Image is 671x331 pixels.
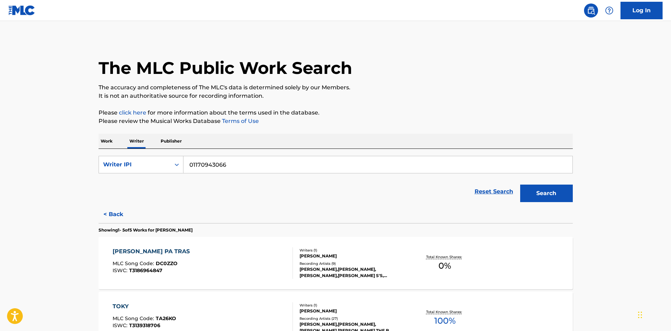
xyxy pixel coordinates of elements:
[636,297,671,331] iframe: Chat Widget
[113,302,176,311] div: TOKY
[438,260,451,272] span: 0 %
[426,309,464,315] p: Total Known Shares:
[8,5,35,15] img: MLC Logo
[99,92,573,100] p: It is not an authoritative source for recording information.
[156,315,176,322] span: TA26KO
[620,2,663,19] a: Log In
[159,134,184,149] p: Publisher
[129,322,160,329] span: T3139318706
[99,134,115,149] p: Work
[300,261,405,266] div: Recording Artists ( 9 )
[300,316,405,321] div: Recording Artists ( 27 )
[584,4,598,18] a: Public Search
[156,260,177,267] span: DC0ZZO
[127,134,146,149] p: Writer
[638,304,642,325] div: Arrastrar
[221,118,259,124] a: Terms of Use
[113,315,156,322] span: MLC Song Code :
[520,185,573,202] button: Search
[602,4,616,18] div: Help
[113,247,193,256] div: [PERSON_NAME] PA TRAS
[99,156,573,206] form: Search Form
[471,184,517,199] a: Reset Search
[426,254,464,260] p: Total Known Shares:
[605,6,613,15] img: help
[300,248,405,253] div: Writers ( 1 )
[434,315,456,327] span: 100 %
[636,297,671,331] div: Widget de chat
[99,227,193,233] p: Showing 1 - 5 of 5 Works for [PERSON_NAME]
[113,322,129,329] span: ISWC :
[99,57,352,78] h1: The MLC Public Work Search
[99,117,573,125] p: Please review the Musical Works Database
[300,253,405,259] div: [PERSON_NAME]
[119,109,146,116] a: click here
[113,267,129,274] span: ISWC :
[99,109,573,117] p: Please for more information about the terms used in the database.
[300,308,405,314] div: [PERSON_NAME]
[300,303,405,308] div: Writers ( 1 )
[99,206,141,223] button: < Back
[103,160,166,169] div: Writer IPI
[129,267,162,274] span: T3186964847
[587,6,595,15] img: search
[99,83,573,92] p: The accuracy and completeness of The MLC's data is determined solely by our Members.
[300,266,405,279] div: [PERSON_NAME],[PERSON_NAME],[PERSON_NAME],[PERSON_NAME] S'S,[PERSON_NAME], [PERSON_NAME]|[PERSON_...
[99,237,573,289] a: [PERSON_NAME] PA TRASMLC Song Code:DC0ZZOISWC:T3186964847Writers (1)[PERSON_NAME]Recording Artist...
[113,260,156,267] span: MLC Song Code :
